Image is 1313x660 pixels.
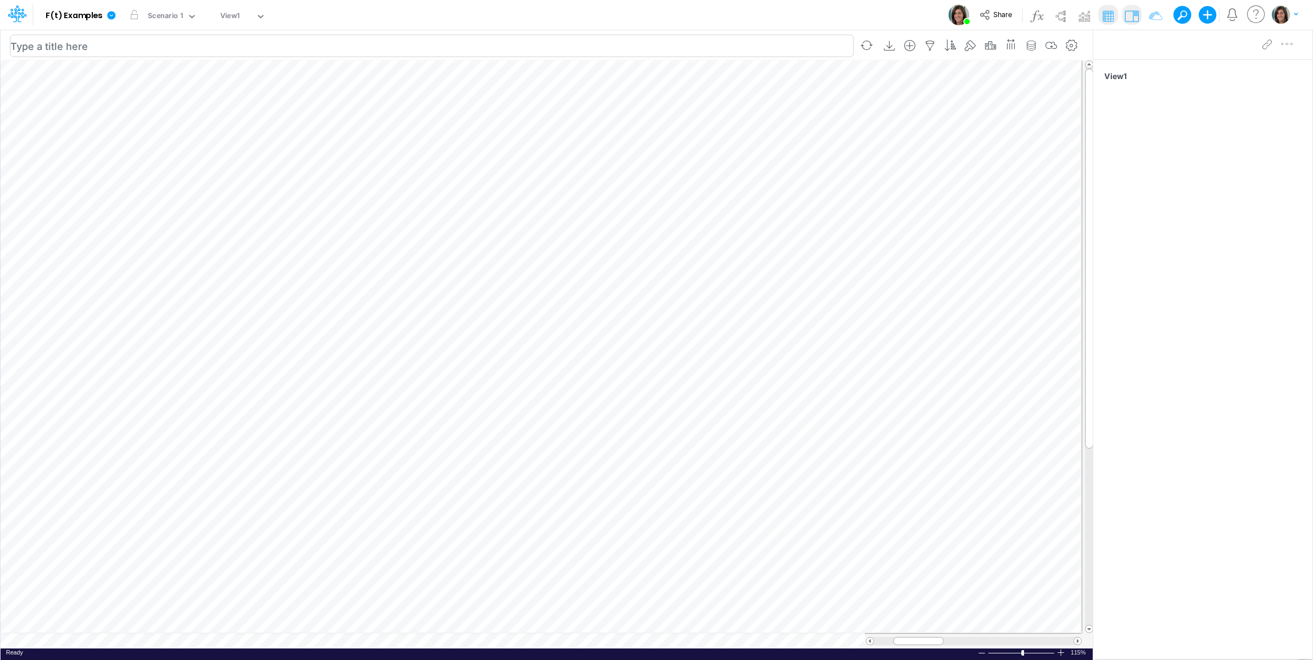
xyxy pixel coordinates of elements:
span: View1 [1104,70,1306,82]
button: Share [974,7,1020,24]
div: Zoom In [1056,648,1065,657]
a: Notifications [1226,8,1239,21]
span: 115% [1071,648,1087,657]
b: F(t) Examples [46,11,102,21]
span: Share [993,10,1012,18]
div: Zoom [1022,650,1024,656]
div: In Ready mode [6,648,23,657]
iframe: FastComments [1104,91,1312,243]
span: Ready [6,649,23,656]
input: Type a title here [10,35,854,57]
div: Zoom Out [977,649,986,657]
img: User Image Icon [948,4,969,25]
div: View1 [220,10,240,23]
div: Zoom [988,648,1056,657]
div: Zoom level [1071,648,1087,657]
div: Scenario 1 [148,10,183,23]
